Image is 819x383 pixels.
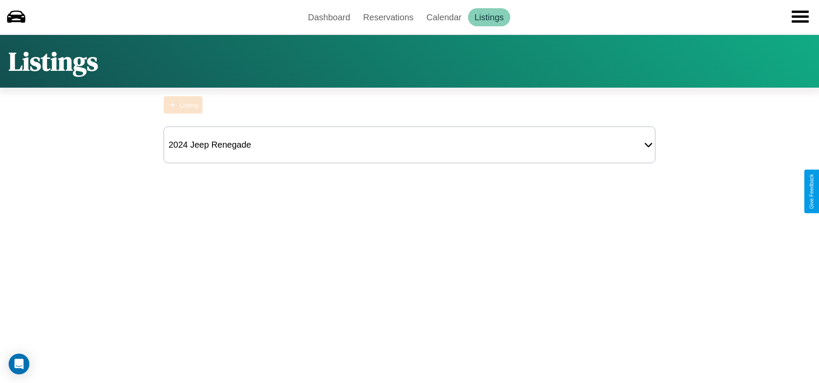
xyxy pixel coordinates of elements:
div: Listing [180,101,198,109]
a: Reservations [357,8,420,26]
div: Open Intercom Messenger [9,354,29,374]
a: Dashboard [301,8,357,26]
div: Give Feedback [809,174,815,209]
a: Calendar [420,8,468,26]
h1: Listings [9,44,98,79]
div: 2024 Jeep Renegade [164,136,255,154]
button: Listing [164,96,202,114]
a: Listings [468,8,510,26]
